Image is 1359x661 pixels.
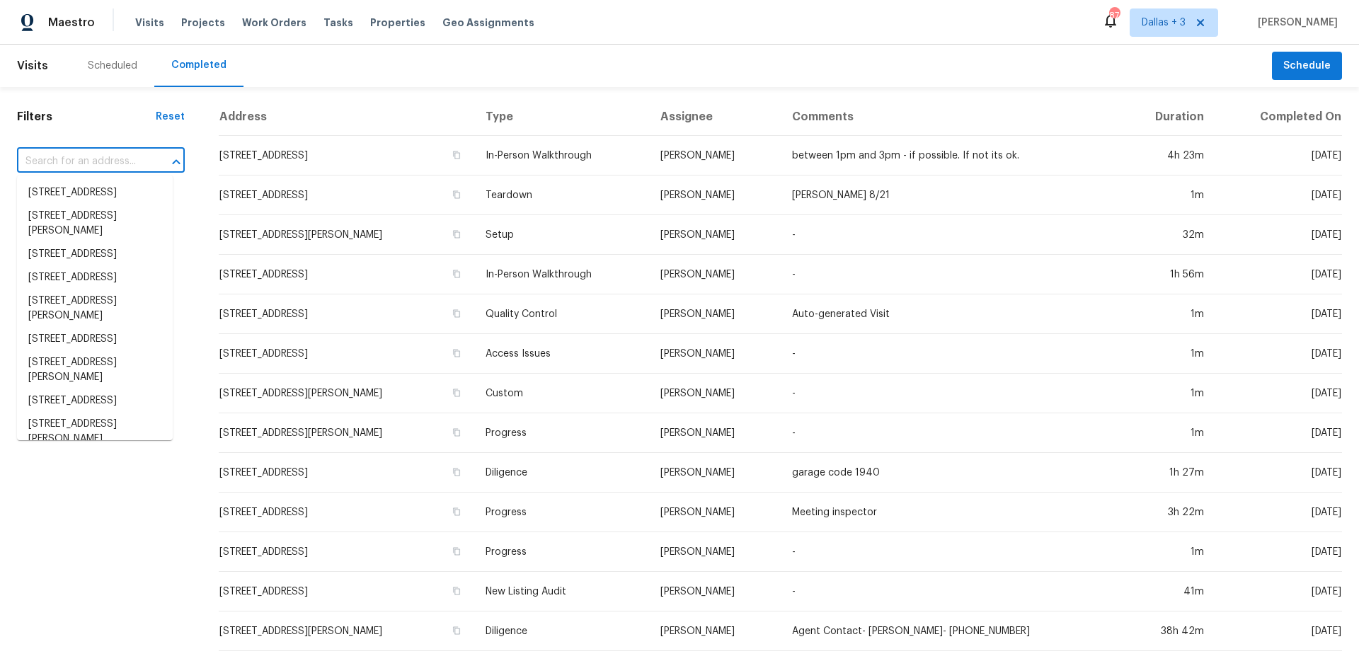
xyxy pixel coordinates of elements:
[17,181,173,205] li: [STREET_ADDRESS]
[781,453,1118,493] td: garage code 1940
[1215,176,1342,215] td: [DATE]
[219,176,474,215] td: [STREET_ADDRESS]
[474,215,649,255] td: Setup
[781,334,1118,374] td: -
[474,374,649,413] td: Custom
[450,624,463,637] button: Copy Address
[1215,572,1342,611] td: [DATE]
[17,243,173,266] li: [STREET_ADDRESS]
[649,98,781,136] th: Assignee
[1283,57,1331,75] span: Schedule
[450,347,463,360] button: Copy Address
[781,572,1118,611] td: -
[1118,413,1215,453] td: 1m
[649,255,781,294] td: [PERSON_NAME]
[1109,8,1119,23] div: 87
[17,110,156,124] h1: Filters
[474,176,649,215] td: Teardown
[781,136,1118,176] td: between 1pm and 3pm - if possible. If not its ok.
[219,255,474,294] td: [STREET_ADDRESS]
[450,268,463,280] button: Copy Address
[370,16,425,30] span: Properties
[219,413,474,453] td: [STREET_ADDRESS][PERSON_NAME]
[1118,453,1215,493] td: 1h 27m
[1215,136,1342,176] td: [DATE]
[442,16,534,30] span: Geo Assignments
[781,611,1118,651] td: Agent Contact- [PERSON_NAME]- [PHONE_NUMBER]
[17,351,173,389] li: [STREET_ADDRESS][PERSON_NAME]
[1118,334,1215,374] td: 1m
[1142,16,1186,30] span: Dallas + 3
[48,16,95,30] span: Maestro
[474,98,649,136] th: Type
[1118,532,1215,572] td: 1m
[219,334,474,374] td: [STREET_ADDRESS]
[219,98,474,136] th: Address
[323,18,353,28] span: Tasks
[649,493,781,532] td: [PERSON_NAME]
[1215,413,1342,453] td: [DATE]
[781,215,1118,255] td: -
[474,255,649,294] td: In-Person Walkthrough
[219,374,474,413] td: [STREET_ADDRESS][PERSON_NAME]
[219,611,474,651] td: [STREET_ADDRESS][PERSON_NAME]
[1118,374,1215,413] td: 1m
[166,152,186,172] button: Close
[1118,493,1215,532] td: 3h 22m
[474,294,649,334] td: Quality Control
[171,58,226,72] div: Completed
[474,413,649,453] td: Progress
[1215,334,1342,374] td: [DATE]
[781,532,1118,572] td: -
[219,572,474,611] td: [STREET_ADDRESS]
[1215,532,1342,572] td: [DATE]
[649,611,781,651] td: [PERSON_NAME]
[450,188,463,201] button: Copy Address
[135,16,164,30] span: Visits
[1215,611,1342,651] td: [DATE]
[181,16,225,30] span: Projects
[219,453,474,493] td: [STREET_ADDRESS]
[450,466,463,478] button: Copy Address
[649,374,781,413] td: [PERSON_NAME]
[450,545,463,558] button: Copy Address
[219,136,474,176] td: [STREET_ADDRESS]
[1118,294,1215,334] td: 1m
[17,328,173,351] li: [STREET_ADDRESS]
[781,176,1118,215] td: [PERSON_NAME] 8/21
[1118,176,1215,215] td: 1m
[17,151,145,173] input: Search for an address...
[474,493,649,532] td: Progress
[1118,255,1215,294] td: 1h 56m
[1118,611,1215,651] td: 38h 42m
[219,215,474,255] td: [STREET_ADDRESS][PERSON_NAME]
[88,59,137,73] div: Scheduled
[1252,16,1338,30] span: [PERSON_NAME]
[1272,52,1342,81] button: Schedule
[1118,572,1215,611] td: 41m
[1118,215,1215,255] td: 32m
[649,334,781,374] td: [PERSON_NAME]
[649,453,781,493] td: [PERSON_NAME]
[450,505,463,518] button: Copy Address
[649,294,781,334] td: [PERSON_NAME]
[1215,98,1342,136] th: Completed On
[450,386,463,399] button: Copy Address
[1118,136,1215,176] td: 4h 23m
[781,255,1118,294] td: -
[1215,493,1342,532] td: [DATE]
[781,374,1118,413] td: -
[17,266,173,289] li: [STREET_ADDRESS]
[649,215,781,255] td: [PERSON_NAME]
[450,149,463,161] button: Copy Address
[781,493,1118,532] td: Meeting inspector
[1118,98,1215,136] th: Duration
[474,136,649,176] td: In-Person Walkthrough
[219,532,474,572] td: [STREET_ADDRESS]
[1215,215,1342,255] td: [DATE]
[649,572,781,611] td: [PERSON_NAME]
[17,205,173,243] li: [STREET_ADDRESS][PERSON_NAME]
[474,572,649,611] td: New Listing Audit
[219,294,474,334] td: [STREET_ADDRESS]
[17,289,173,328] li: [STREET_ADDRESS][PERSON_NAME]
